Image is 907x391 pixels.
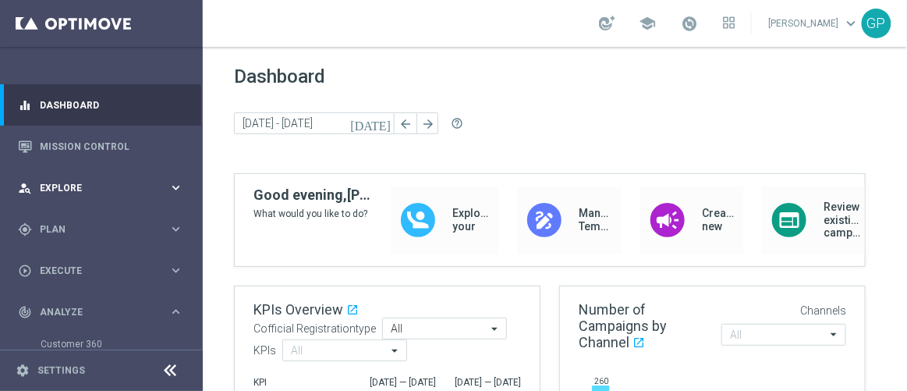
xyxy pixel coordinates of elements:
[17,140,184,153] button: Mission Control
[40,183,168,193] span: Explore
[18,181,168,195] div: Explore
[168,180,183,195] i: keyboard_arrow_right
[17,265,184,277] button: play_circle_outline Execute keyboard_arrow_right
[168,263,183,278] i: keyboard_arrow_right
[37,366,85,375] a: Settings
[41,332,201,356] div: Customer 360
[40,266,168,275] span: Execute
[18,222,32,236] i: gps_fixed
[168,304,183,319] i: keyboard_arrow_right
[17,99,184,112] button: equalizer Dashboard
[18,305,32,319] i: track_changes
[18,222,168,236] div: Plan
[18,98,32,112] i: equalizer
[16,364,30,378] i: settings
[767,12,862,35] a: [PERSON_NAME]keyboard_arrow_down
[168,222,183,236] i: keyboard_arrow_right
[639,15,656,32] span: school
[17,182,184,194] button: person_search Explore keyboard_arrow_right
[18,264,168,278] div: Execute
[18,84,183,126] div: Dashboard
[862,9,891,38] div: GP
[18,181,32,195] i: person_search
[40,84,183,126] a: Dashboard
[40,225,168,234] span: Plan
[18,305,168,319] div: Analyze
[18,264,32,278] i: play_circle_outline
[17,223,184,236] button: gps_fixed Plan keyboard_arrow_right
[40,126,183,167] a: Mission Control
[17,306,184,318] button: track_changes Analyze keyboard_arrow_right
[18,126,183,167] div: Mission Control
[40,307,168,317] span: Analyze
[41,338,162,350] a: Customer 360
[843,15,860,32] span: keyboard_arrow_down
